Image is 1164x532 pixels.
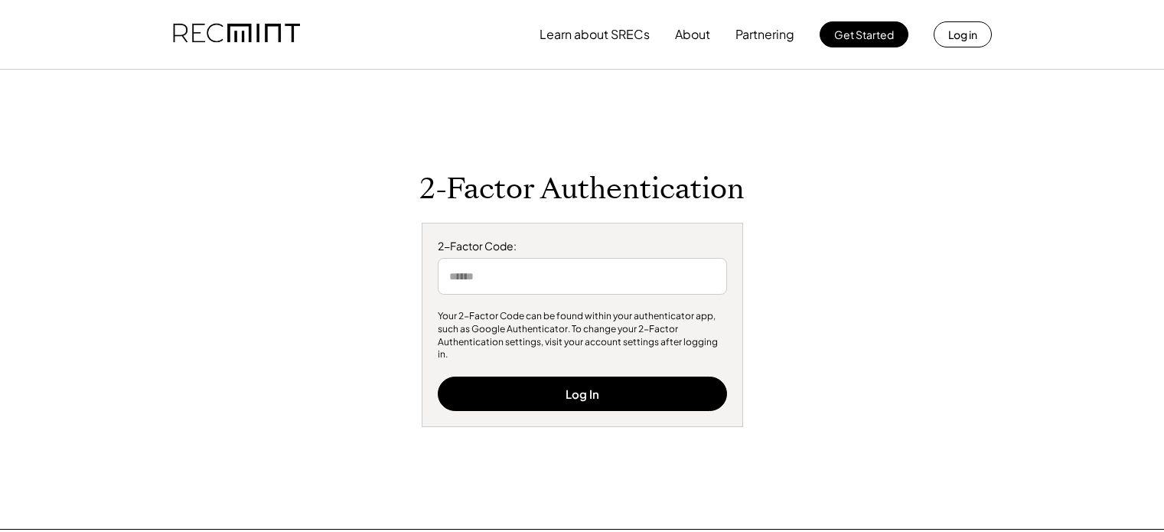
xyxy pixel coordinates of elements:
div: 2-Factor Code: [438,239,727,254]
button: Learn about SRECs [540,19,650,50]
button: About [675,19,710,50]
img: recmint-logotype%403x.png [173,8,300,60]
div: Your 2-Factor Code can be found within your authenticator app, such as Google Authenticator. To c... [438,310,727,361]
button: Get Started [820,21,908,47]
button: Log in [934,21,992,47]
h1: 2-Factor Authentication [419,171,745,207]
button: Partnering [735,19,794,50]
button: Log In [438,377,727,411]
